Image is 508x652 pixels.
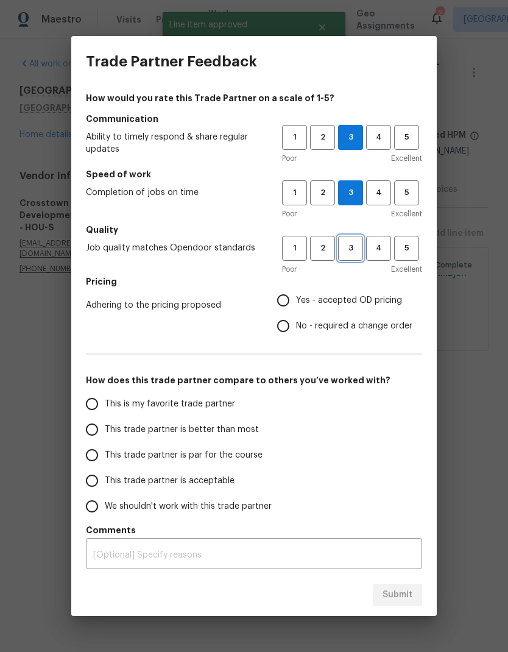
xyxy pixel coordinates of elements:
span: This trade partner is par for the course [105,449,263,462]
span: Completion of jobs on time [86,186,263,199]
span: 1 [283,186,306,200]
button: 2 [310,236,335,261]
h5: Communication [86,113,422,125]
button: 1 [282,236,307,261]
span: 2 [311,241,334,255]
button: 4 [366,125,391,150]
span: 5 [395,241,418,255]
h5: Speed of work [86,168,422,180]
span: 1 [283,130,306,144]
span: Excellent [391,152,422,165]
span: 2 [311,186,334,200]
span: Excellent [391,263,422,275]
span: Poor [282,263,297,275]
span: Poor [282,152,297,165]
span: Excellent [391,208,422,220]
button: 3 [338,180,363,205]
span: 4 [367,130,390,144]
button: 2 [310,125,335,150]
h5: How does this trade partner compare to others you’ve worked with? [86,374,422,386]
button: 3 [338,125,363,150]
span: No - required a change order [296,320,412,333]
span: Ability to timely respond & share regular updates [86,131,263,155]
span: 2 [311,130,334,144]
button: 5 [394,236,419,261]
span: 4 [367,186,390,200]
span: 5 [395,130,418,144]
h5: Pricing [86,275,422,288]
span: This trade partner is better than most [105,423,259,436]
span: Adhering to the pricing proposed [86,299,258,311]
span: 1 [283,241,306,255]
span: 5 [395,186,418,200]
button: 1 [282,180,307,205]
span: 3 [339,186,362,200]
span: This is my favorite trade partner [105,398,235,411]
button: 5 [394,180,419,205]
button: 2 [310,180,335,205]
span: Poor [282,208,297,220]
span: We shouldn't work with this trade partner [105,500,272,513]
h3: Trade Partner Feedback [86,53,257,70]
span: 3 [339,241,362,255]
span: Yes - accepted OD pricing [296,294,402,307]
h5: Quality [86,224,422,236]
div: How does this trade partner compare to others you’ve worked with? [86,391,422,519]
span: 3 [339,130,362,144]
span: This trade partner is acceptable [105,475,235,487]
button: 4 [366,180,391,205]
h4: How would you rate this Trade Partner on a scale of 1-5? [86,92,422,104]
button: 1 [282,125,307,150]
h5: Comments [86,524,422,536]
span: 4 [367,241,390,255]
button: 3 [338,236,363,261]
span: Job quality matches Opendoor standards [86,242,263,254]
button: 5 [394,125,419,150]
button: 4 [366,236,391,261]
div: Pricing [277,288,422,339]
